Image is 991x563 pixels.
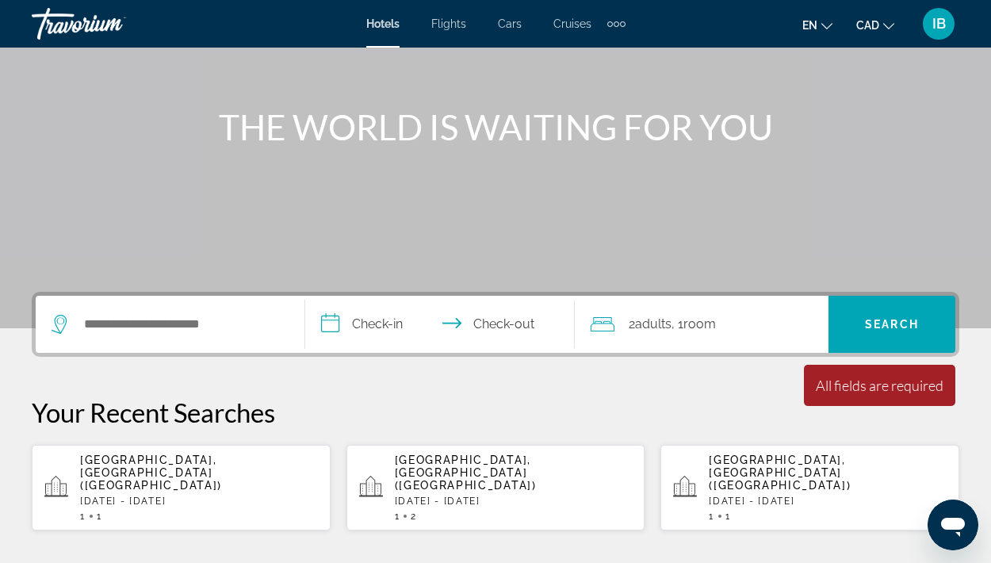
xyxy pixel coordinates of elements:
button: [GEOGRAPHIC_DATA], [GEOGRAPHIC_DATA] ([GEOGRAPHIC_DATA])[DATE] - [DATE]12 [346,444,645,531]
span: Adults [635,316,672,331]
p: [DATE] - [DATE] [709,496,947,507]
span: [GEOGRAPHIC_DATA], [GEOGRAPHIC_DATA] ([GEOGRAPHIC_DATA]) [80,454,222,492]
button: Travelers: 2 adults, 0 children [575,296,828,353]
span: 1 [97,511,102,522]
input: Search hotel destination [82,312,281,336]
span: Search [865,318,919,331]
p: [DATE] - [DATE] [395,496,633,507]
span: IB [932,16,946,32]
span: 2 [411,511,417,522]
span: 1 [725,511,731,522]
a: Cars [498,17,522,30]
span: CAD [856,19,879,32]
span: 1 [80,511,86,522]
a: Cruises [553,17,591,30]
button: Change language [802,13,832,36]
span: , 1 [672,313,716,335]
a: Travorium [32,3,190,44]
h1: THE WORLD IS WAITING FOR YOU [198,106,793,147]
button: Select check in and out date [305,296,575,353]
button: Search [828,296,955,353]
a: Hotels [366,17,400,30]
button: Change currency [856,13,894,36]
span: Room [683,316,716,331]
span: 1 [709,511,714,522]
p: Your Recent Searches [32,396,959,428]
p: [DATE] - [DATE] [80,496,318,507]
iframe: Button to launch messaging window [928,500,978,550]
div: All fields are required [816,377,943,394]
button: User Menu [918,7,959,40]
span: en [802,19,817,32]
span: [GEOGRAPHIC_DATA], [GEOGRAPHIC_DATA] ([GEOGRAPHIC_DATA]) [709,454,851,492]
span: 2 [629,313,672,335]
button: [GEOGRAPHIC_DATA], [GEOGRAPHIC_DATA] ([GEOGRAPHIC_DATA])[DATE] - [DATE]11 [32,444,331,531]
span: [GEOGRAPHIC_DATA], [GEOGRAPHIC_DATA] ([GEOGRAPHIC_DATA]) [395,454,537,492]
button: Extra navigation items [607,11,626,36]
div: Search widget [36,296,955,353]
a: Flights [431,17,466,30]
span: 1 [395,511,400,522]
button: [GEOGRAPHIC_DATA], [GEOGRAPHIC_DATA] ([GEOGRAPHIC_DATA])[DATE] - [DATE]11 [660,444,959,531]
